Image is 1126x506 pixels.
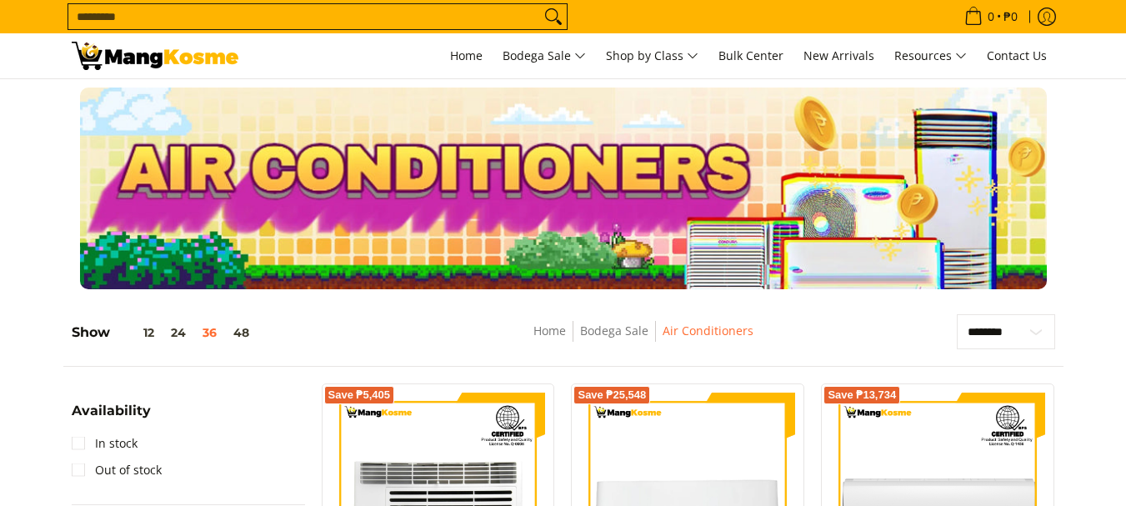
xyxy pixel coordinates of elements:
[255,33,1055,78] nav: Main Menu
[72,404,151,430] summary: Open
[606,46,698,67] span: Shop by Class
[710,33,792,78] a: Bulk Center
[663,323,753,338] a: Air Conditioners
[194,326,225,339] button: 36
[225,326,258,339] button: 48
[72,42,238,70] img: Bodega Sale Aircon l Mang Kosme: Home Appliances Warehouse Sale
[598,33,707,78] a: Shop by Class
[959,8,1023,26] span: •
[828,390,896,400] span: Save ₱13,734
[985,11,997,23] span: 0
[72,404,151,418] span: Availability
[442,33,491,78] a: Home
[718,48,783,63] span: Bulk Center
[450,48,483,63] span: Home
[533,323,566,338] a: Home
[411,321,874,358] nav: Breadcrumbs
[894,46,967,67] span: Resources
[803,48,874,63] span: New Arrivals
[578,390,646,400] span: Save ₱25,548
[328,390,391,400] span: Save ₱5,405
[72,430,138,457] a: In stock
[163,326,194,339] button: 24
[494,33,594,78] a: Bodega Sale
[110,326,163,339] button: 12
[540,4,567,29] button: Search
[886,33,975,78] a: Resources
[987,48,1047,63] span: Contact Us
[978,33,1055,78] a: Contact Us
[1001,11,1020,23] span: ₱0
[795,33,883,78] a: New Arrivals
[72,457,162,483] a: Out of stock
[72,324,258,341] h5: Show
[580,323,648,338] a: Bodega Sale
[503,46,586,67] span: Bodega Sale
